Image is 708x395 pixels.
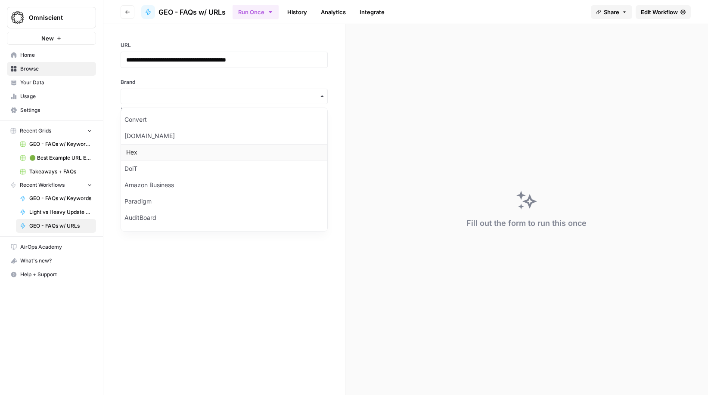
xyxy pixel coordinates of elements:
[121,128,327,144] div: [DOMAIN_NAME]
[141,5,226,19] a: GEO - FAQs w/ URLs
[121,106,328,114] a: Manage Brand Kits
[121,210,327,226] div: AuditBoard
[20,79,92,86] span: Your Data
[354,5,390,19] a: Integrate
[7,89,96,103] a: Usage
[7,48,96,62] a: Home
[121,78,328,86] label: Brand
[20,243,92,251] span: AirOps Academy
[233,5,279,19] button: Run Once
[20,181,65,189] span: Recent Workflows
[41,34,54,43] span: New
[7,32,96,45] button: New
[121,177,327,193] div: Amazon Business
[466,217,587,229] div: Fill out the form to run this once
[29,222,92,230] span: GEO - FAQs w/ URLs
[7,268,96,281] button: Help + Support
[591,5,632,19] button: Share
[7,124,96,137] button: Recent Grids
[121,193,327,210] div: Paradigm
[29,208,92,216] span: Light vs Heavy Update Determination [in-progress]
[641,8,678,16] span: Edit Workflow
[16,151,96,165] a: 🟢 Best Example URL Extractor Grid (2)
[20,106,92,114] span: Settings
[7,254,96,267] div: What's new?
[7,254,96,268] button: What's new?
[316,5,351,19] a: Analytics
[20,65,92,73] span: Browse
[158,7,226,17] span: GEO - FAQs w/ URLs
[636,5,691,19] a: Edit Workflow
[20,127,51,135] span: Recent Grids
[282,5,312,19] a: History
[20,51,92,59] span: Home
[7,103,96,117] a: Settings
[121,41,328,49] label: URL
[7,240,96,254] a: AirOps Academy
[7,7,96,28] button: Workspace: Omniscient
[7,179,96,191] button: Recent Workflows
[121,144,327,160] div: Hex
[121,160,327,177] div: DoiT
[29,13,81,22] span: Omniscient
[20,93,92,100] span: Usage
[29,194,92,202] span: GEO - FAQs w/ Keywords
[7,62,96,76] a: Browse
[604,8,619,16] span: Share
[121,111,327,128] div: Convert
[121,226,327,242] div: UpGuard
[16,137,96,151] a: GEO - FAQs w/ Keywords Grid
[16,165,96,179] a: Takeaways + FAQs
[16,205,96,219] a: Light vs Heavy Update Determination [in-progress]
[29,168,92,176] span: Takeaways + FAQs
[16,219,96,233] a: GEO - FAQs w/ URLs
[29,140,92,148] span: GEO - FAQs w/ Keywords Grid
[16,191,96,205] a: GEO - FAQs w/ Keywords
[7,76,96,89] a: Your Data
[10,10,25,25] img: Omniscient Logo
[29,154,92,162] span: 🟢 Best Example URL Extractor Grid (2)
[20,271,92,278] span: Help + Support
